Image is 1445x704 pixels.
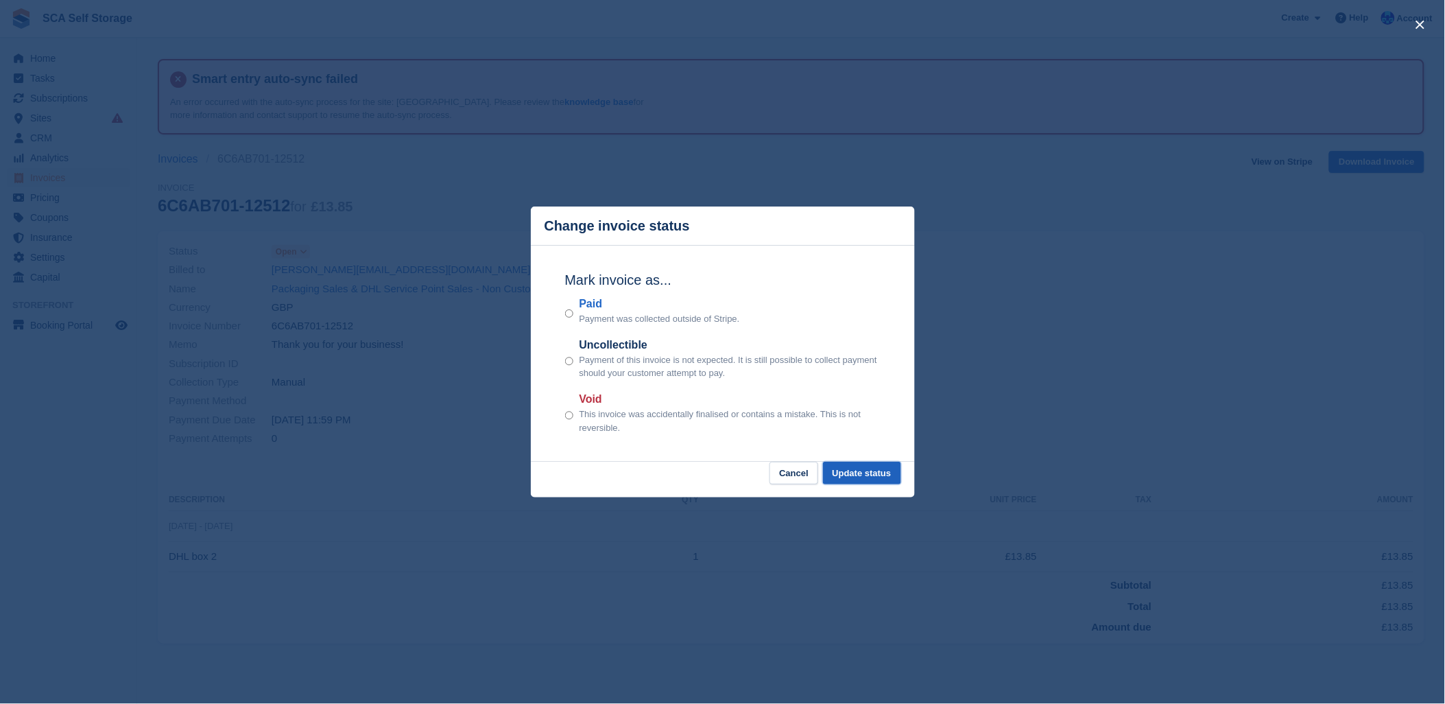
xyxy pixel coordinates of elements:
[1409,14,1431,36] button: close
[545,218,690,234] p: Change invoice status
[823,462,901,484] button: Update status
[579,312,739,326] p: Payment was collected outside of Stripe.
[579,353,880,380] p: Payment of this invoice is not expected. It is still possible to collect payment should your cust...
[769,462,818,484] button: Cancel
[579,391,880,408] label: Void
[579,296,739,312] label: Paid
[579,337,880,353] label: Uncollectible
[579,408,880,434] p: This invoice was accidentally finalised or contains a mistake. This is not reversible.
[565,270,881,290] h2: Mark invoice as...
